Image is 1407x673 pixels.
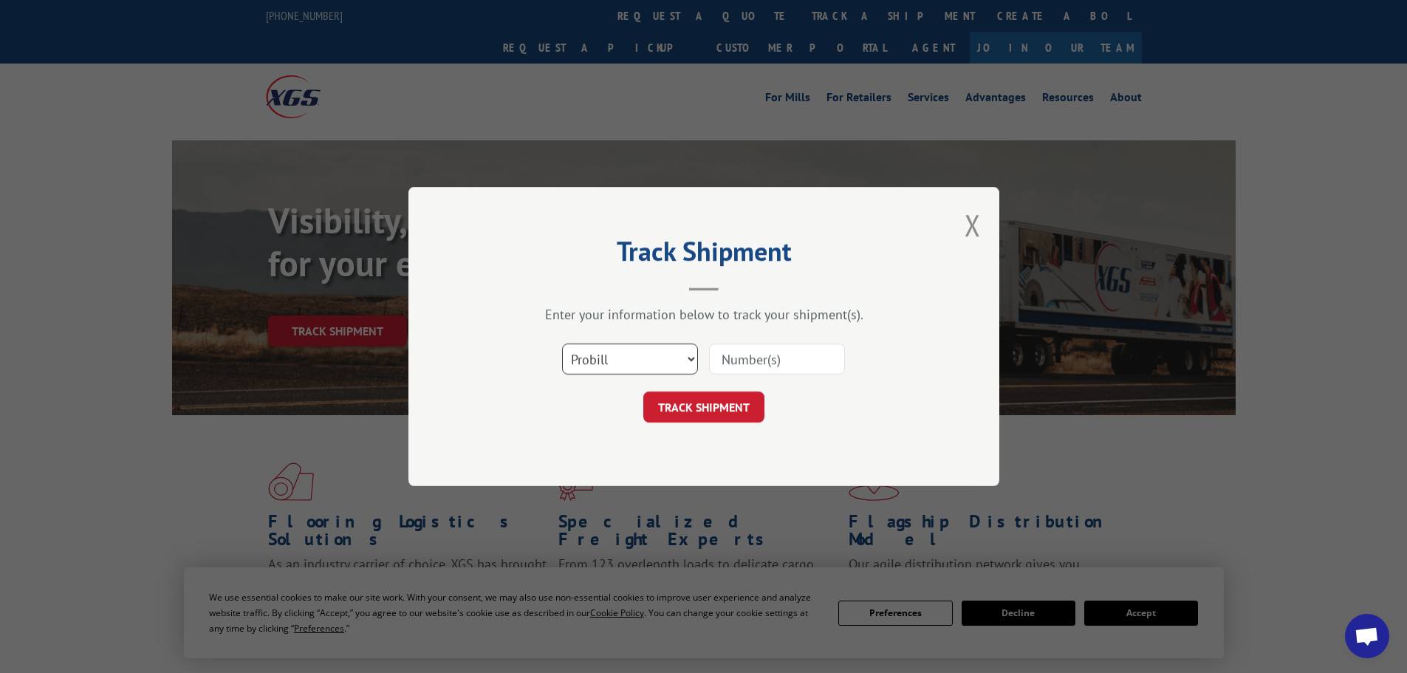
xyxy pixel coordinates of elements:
[709,344,845,375] input: Number(s)
[643,392,764,423] button: TRACK SHIPMENT
[1345,614,1389,658] a: Open chat
[965,205,981,245] button: Close modal
[482,306,925,323] div: Enter your information below to track your shipment(s).
[482,241,925,269] h2: Track Shipment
